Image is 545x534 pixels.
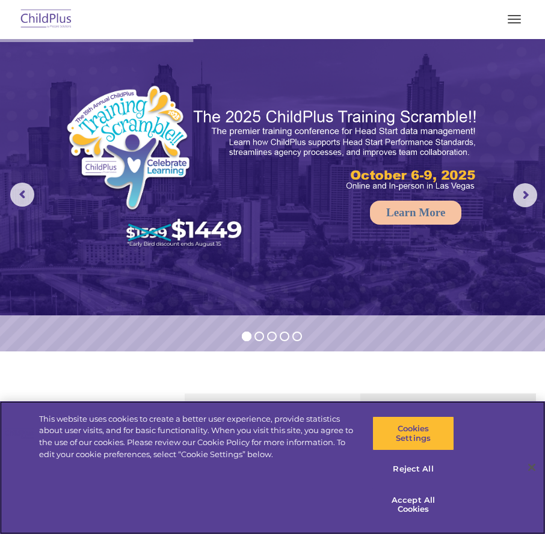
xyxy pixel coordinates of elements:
a: Learn More [370,201,461,225]
div: This website uses cookies to create a better user experience, provide statistics about user visit... [39,413,356,460]
button: Cookies Settings [372,416,454,451]
button: Accept All Cookies [372,488,454,522]
button: Close [519,454,545,481]
button: Reject All [372,457,454,482]
img: ChildPlus by Procare Solutions [18,5,75,34]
